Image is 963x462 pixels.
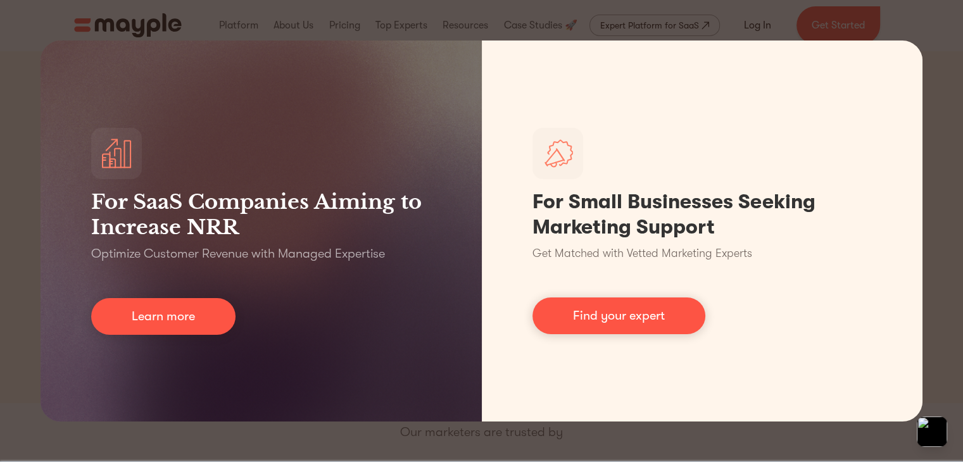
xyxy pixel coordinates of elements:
h1: For Small Businesses Seeking Marketing Support [532,189,872,240]
p: Optimize Customer Revenue with Managed Expertise [91,245,385,263]
a: Learn more [91,298,236,335]
a: Find your expert [532,297,705,334]
p: Get Matched with Vetted Marketing Experts [532,245,752,262]
h3: For SaaS Companies Aiming to Increase NRR [91,189,431,240]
